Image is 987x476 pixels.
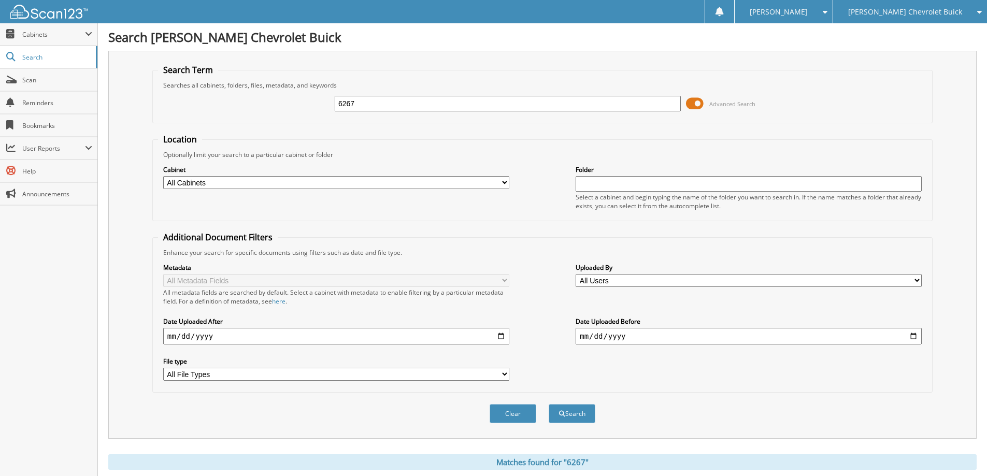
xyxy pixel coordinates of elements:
[576,193,922,210] div: Select a cabinet and begin typing the name of the folder you want to search in. If the name match...
[576,317,922,326] label: Date Uploaded Before
[22,144,85,153] span: User Reports
[158,81,927,90] div: Searches all cabinets, folders, files, metadata, and keywords
[10,5,88,19] img: scan123-logo-white.svg
[576,328,922,344] input: end
[163,357,509,366] label: File type
[163,288,509,306] div: All metadata fields are searched by default. Select a cabinet with metadata to enable filtering b...
[576,263,922,272] label: Uploaded By
[750,9,808,15] span: [PERSON_NAME]
[108,454,977,470] div: Matches found for "6267"
[549,404,595,423] button: Search
[22,121,92,130] span: Bookmarks
[848,9,962,15] span: [PERSON_NAME] Chevrolet Buick
[22,53,91,62] span: Search
[163,165,509,174] label: Cabinet
[163,317,509,326] label: Date Uploaded After
[158,150,927,159] div: Optionally limit your search to a particular cabinet or folder
[490,404,536,423] button: Clear
[108,28,977,46] h1: Search [PERSON_NAME] Chevrolet Buick
[22,76,92,84] span: Scan
[22,167,92,176] span: Help
[163,328,509,344] input: start
[576,165,922,174] label: Folder
[158,134,202,145] legend: Location
[163,263,509,272] label: Metadata
[158,248,927,257] div: Enhance your search for specific documents using filters such as date and file type.
[272,297,285,306] a: here
[22,98,92,107] span: Reminders
[22,190,92,198] span: Announcements
[158,64,218,76] legend: Search Term
[22,30,85,39] span: Cabinets
[158,232,278,243] legend: Additional Document Filters
[709,100,755,108] span: Advanced Search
